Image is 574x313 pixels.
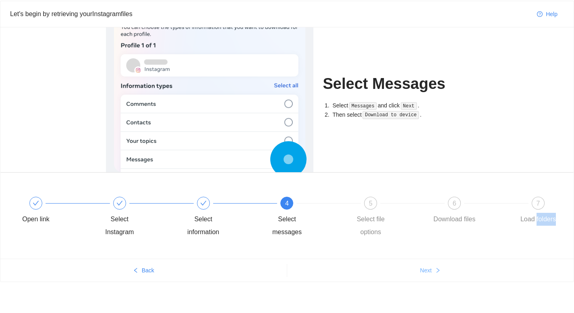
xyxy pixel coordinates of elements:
span: 7 [537,200,540,207]
button: question-circleHelp [530,8,564,21]
div: Select information [180,197,264,239]
button: leftBack [0,264,287,277]
button: Nextright [287,264,574,277]
div: 5Select file options [347,197,431,239]
div: Let's begin by retrieving your Instagram files [10,9,530,19]
h1: Select Messages [323,74,468,93]
span: 6 [453,200,456,207]
span: Help [546,10,557,19]
div: Load folders [520,213,556,226]
span: Next [420,266,432,275]
span: right [435,268,441,274]
div: Select information [180,213,227,239]
code: Messages [349,102,377,110]
div: Select Instagram [96,197,180,239]
li: Select and click . [331,101,468,110]
li: Then select . [331,110,468,119]
div: Select messages [263,213,310,239]
div: 7Load folders [515,197,562,226]
div: Select Instagram [96,213,143,239]
div: Open link [22,213,50,226]
div: Select file options [347,213,394,239]
span: check [200,200,207,206]
div: 4Select messages [263,197,347,239]
div: 6Download files [431,197,515,226]
span: Back [142,266,154,275]
span: check [116,200,123,206]
code: Next [401,102,417,110]
span: left [133,268,139,274]
div: Download files [433,213,475,226]
span: question-circle [537,11,543,18]
div: Open link [12,197,96,226]
span: 4 [285,200,289,207]
code: Download to device [363,111,419,119]
span: 5 [369,200,373,207]
span: check [33,200,39,206]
